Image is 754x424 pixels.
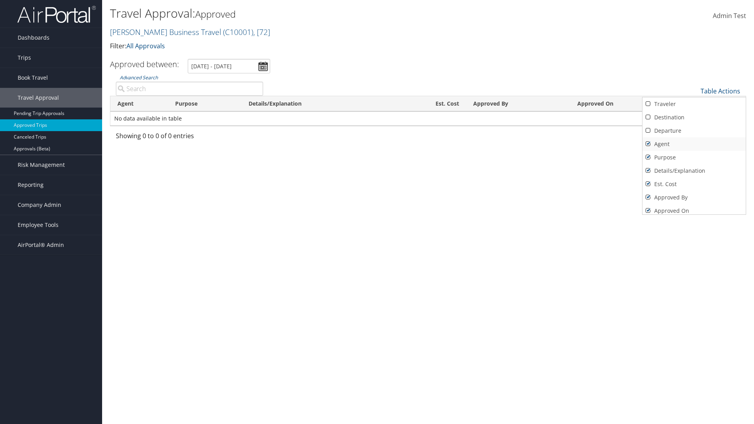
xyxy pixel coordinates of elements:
[18,215,59,235] span: Employee Tools
[642,177,746,191] a: Est. Cost
[18,28,49,48] span: Dashboards
[642,124,746,137] a: Departure
[18,235,64,255] span: AirPortal® Admin
[642,97,746,111] a: Traveler
[642,191,746,204] a: Approved By
[642,111,746,124] a: Destination
[18,88,59,108] span: Travel Approval
[642,151,746,164] a: Purpose
[17,5,96,24] img: airportal-logo.png
[18,68,48,88] span: Book Travel
[18,48,31,68] span: Trips
[642,137,746,151] a: Agent
[642,164,746,177] a: Details/Explanation
[18,195,61,215] span: Company Admin
[642,204,746,217] a: Approved On
[18,155,65,175] span: Risk Management
[18,175,44,195] span: Reporting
